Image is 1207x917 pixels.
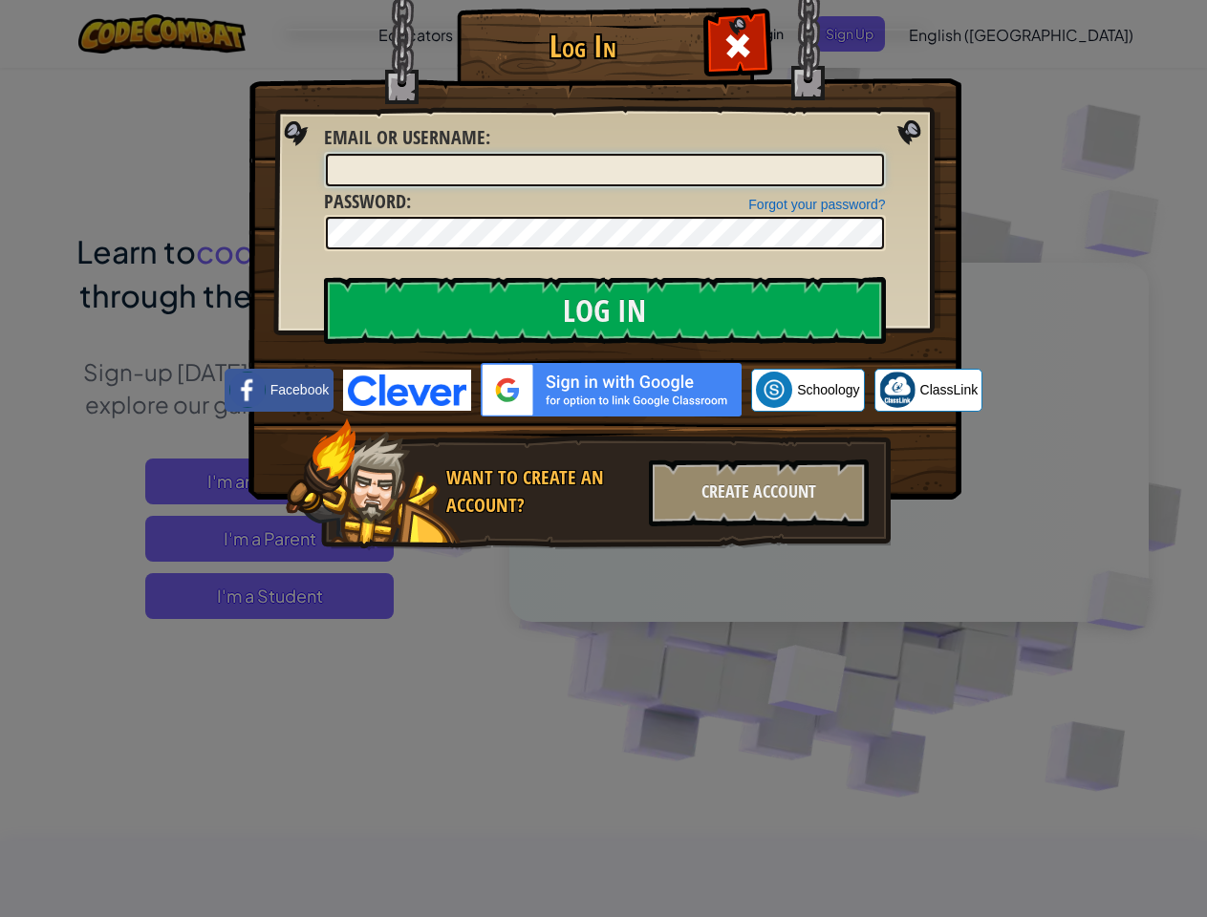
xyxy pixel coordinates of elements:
[229,372,266,408] img: facebook_small.png
[324,277,886,344] input: Log In
[879,372,916,408] img: classlink-logo-small.png
[324,188,411,216] label: :
[324,124,485,150] span: Email or Username
[270,380,329,399] span: Facebook
[756,372,792,408] img: schoology.png
[446,464,637,519] div: Want to create an account?
[343,370,471,411] img: clever-logo-blue.png
[324,188,406,214] span: Password
[649,459,869,526] div: Create Account
[462,30,705,63] h1: Log In
[748,197,885,212] a: Forgot your password?
[797,380,859,399] span: Schoology
[481,363,742,416] img: gplus_sso_button2.svg
[920,380,979,399] span: ClassLink
[324,124,490,152] label: :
